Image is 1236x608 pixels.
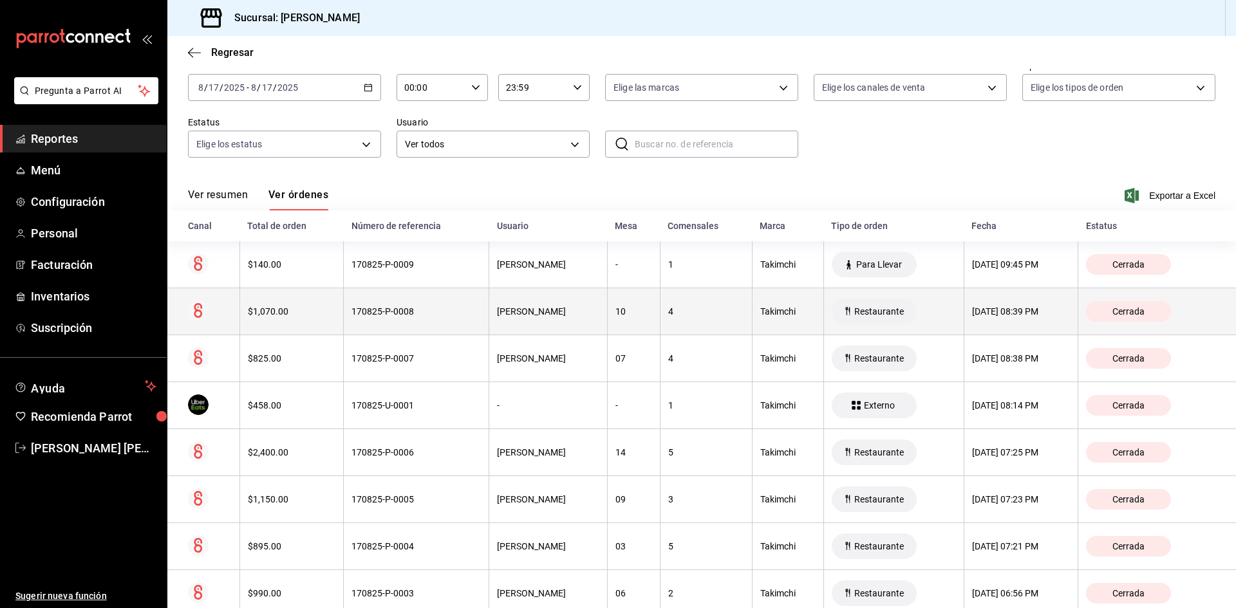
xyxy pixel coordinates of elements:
label: Hora inicio [397,61,488,70]
span: Cerrada [1107,494,1150,504]
div: 07 [615,353,652,364]
div: 4 [668,306,744,317]
span: Elige las marcas [613,81,679,94]
div: Takimchi [760,541,816,551]
div: $990.00 [248,588,335,598]
div: [PERSON_NAME] [497,541,599,551]
div: 1 [668,259,744,270]
span: Elige los tipos de orden [1031,81,1123,94]
div: Takimchi [760,259,816,270]
div: 06 [615,588,652,598]
span: Facturación [31,256,156,273]
span: Cerrada [1107,259,1150,270]
div: $895.00 [248,541,335,551]
div: 170825-P-0006 [351,447,481,457]
div: 170825-P-0004 [351,541,481,551]
div: [DATE] 07:25 PM [972,447,1071,457]
span: Personal [31,225,156,242]
input: -- [261,82,273,93]
span: Sugerir nueva función [15,589,156,603]
div: 170825-P-0007 [351,353,481,364]
div: Mesa [615,221,652,231]
span: - [247,82,249,93]
div: Canal [188,221,232,231]
label: Usuario [397,118,590,127]
div: 5 [668,541,744,551]
span: Cerrada [1107,541,1150,551]
div: Takimchi [760,494,816,504]
input: -- [208,82,220,93]
button: Ver resumen [188,189,248,210]
div: [DATE] 08:39 PM [972,306,1071,317]
input: ---- [277,82,299,93]
label: Fecha [188,61,381,70]
span: Menú [31,161,156,179]
div: [PERSON_NAME] [497,588,599,598]
div: Fecha [971,221,1071,231]
div: Marca [760,221,816,231]
div: Total de orden [247,221,335,231]
div: [DATE] 08:14 PM [972,400,1071,410]
div: [PERSON_NAME] [497,494,599,504]
button: Pregunta a Parrot AI [14,77,158,104]
span: Ayuda [31,378,140,394]
span: Restaurante [849,306,909,317]
div: Takimchi [760,447,816,457]
span: / [257,82,261,93]
span: Restaurante [849,588,909,598]
span: Cerrada [1107,353,1150,364]
div: 170825-P-0005 [351,494,481,504]
div: [PERSON_NAME] [497,306,599,317]
div: $2,400.00 [248,447,335,457]
span: Externo [859,400,900,410]
h3: Sucursal: [PERSON_NAME] [224,10,360,26]
button: Regresar [188,46,254,59]
div: [DATE] 09:45 PM [972,259,1071,270]
span: Restaurante [849,541,909,551]
div: 170825-P-0003 [351,588,481,598]
input: -- [250,82,257,93]
div: Takimchi [760,306,816,317]
div: 170825-U-0001 [351,400,481,410]
div: 14 [615,447,652,457]
input: -- [198,82,204,93]
span: Ver todos [405,138,566,151]
span: Regresar [211,46,254,59]
div: 03 [615,541,652,551]
div: 09 [615,494,652,504]
div: [DATE] 06:56 PM [972,588,1071,598]
div: 170825-P-0008 [351,306,481,317]
span: Reportes [31,130,156,147]
span: Restaurante [849,494,909,504]
div: [PERSON_NAME] [497,353,599,364]
span: / [220,82,223,93]
span: Restaurante [849,447,909,457]
a: Pregunta a Parrot AI [9,93,158,107]
span: Configuración [31,193,156,210]
div: - [615,400,652,410]
div: [PERSON_NAME] [497,447,599,457]
button: Ver órdenes [268,189,328,210]
div: $140.00 [248,259,335,270]
div: - [497,400,599,410]
div: - [615,259,652,270]
div: Tipo de orden [831,221,956,231]
span: Pregunta a Parrot AI [35,84,138,98]
span: Restaurante [849,353,909,364]
div: Estatus [1086,221,1215,231]
span: Cerrada [1107,447,1150,457]
div: Takimchi [760,353,816,364]
span: Exportar a Excel [1127,188,1215,203]
span: Cerrada [1107,588,1150,598]
div: $825.00 [248,353,335,364]
div: 5 [668,447,744,457]
span: Para Llevar [851,259,907,270]
span: Recomienda Parrot [31,408,156,425]
button: open_drawer_menu [142,33,152,44]
div: Takimchi [760,588,816,598]
span: Elige los estatus [196,138,262,151]
div: Comensales [668,221,744,231]
label: Hora fin [498,61,590,70]
div: $458.00 [248,400,335,410]
div: 3 [668,494,744,504]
